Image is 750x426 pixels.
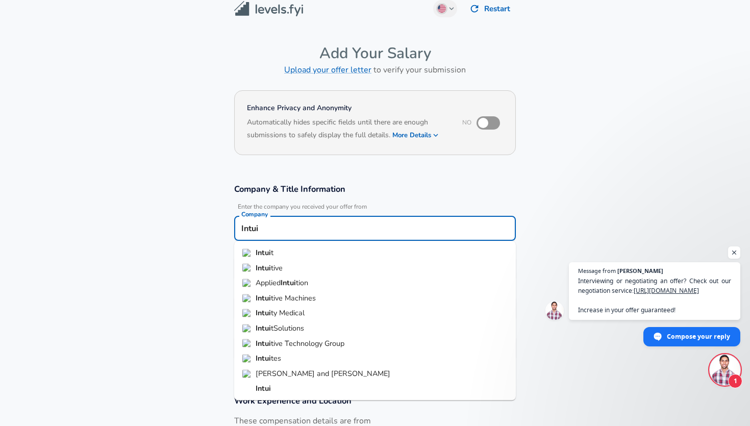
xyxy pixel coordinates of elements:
strong: Intui [281,278,296,288]
img: intuites.com [242,355,252,363]
img: intuit.com [242,248,252,257]
button: More Details [392,128,439,142]
img: appliedintuition.com [242,279,252,287]
strong: Intui [256,262,271,272]
h3: Work Experience and Location [234,395,516,407]
span: tion [296,278,308,288]
span: Enter the company you received your offer from [234,203,516,211]
span: ty Medical [271,308,305,318]
strong: Intui [256,338,271,348]
strong: Intui [256,247,271,258]
span: Applied [256,278,281,288]
img: intuitivetech.com [242,339,252,347]
h4: Add Your Salary [234,44,516,63]
img: Levels.fyi [234,1,303,17]
span: t [271,247,273,258]
input: Google [239,220,511,236]
h6: Automatically hides specific fields until there are enough submissions to safely display the full... [247,117,448,142]
img: intuitive.com [242,264,252,272]
span: tive Technology Group [271,338,344,348]
strong: Intui [256,383,271,393]
img: intuitivemachines.com [242,294,252,302]
label: Company [241,211,268,217]
span: tSolutions [271,323,304,333]
strong: Intui [256,308,271,318]
h3: Company & Title Information [234,183,516,195]
h6: to verify your submission [234,63,516,77]
strong: Intui [256,323,271,333]
span: Compose your reply [667,328,730,345]
img: intuitsolutions.net [242,324,252,332]
span: Message from [578,268,616,273]
span: [PERSON_NAME] and [PERSON_NAME] [256,368,390,378]
span: tive [271,262,283,272]
img: presspogo.com [242,309,252,317]
span: [PERSON_NAME] [617,268,663,273]
span: 1 [728,374,742,388]
span: No [462,118,471,127]
span: tes [271,353,281,363]
div: Open chat [710,355,740,385]
strong: Intui [256,292,271,303]
img: English (US) [438,5,446,13]
strong: Intui [256,353,271,363]
h4: Enhance Privacy and Anonymity [247,103,448,113]
img: ey.com [242,369,252,378]
span: Interviewing or negotiating an offer? Check out our negotiation service: Increase in your offer g... [578,276,731,315]
span: tive Machines [271,292,316,303]
a: Upload your offer letter [284,64,371,76]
